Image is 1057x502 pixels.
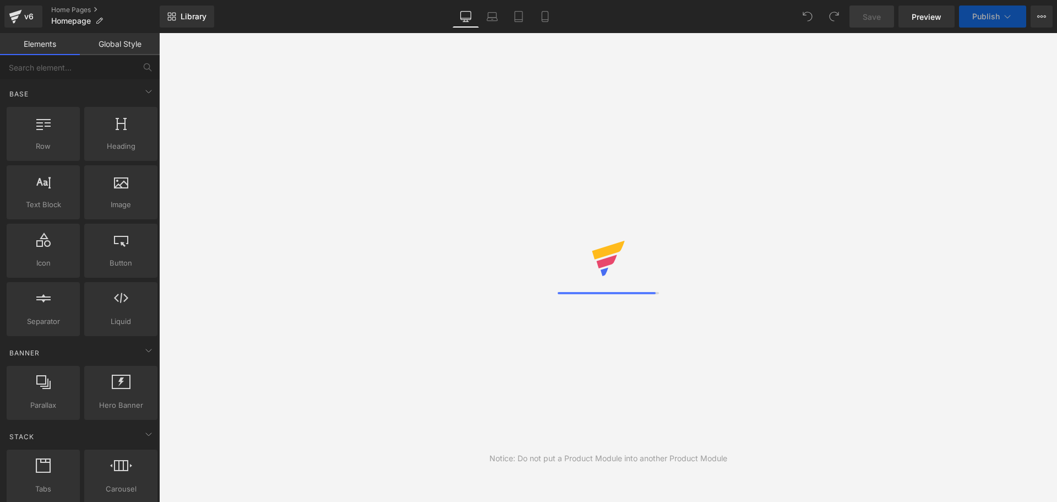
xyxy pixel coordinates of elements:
span: Liquid [88,316,154,327]
button: Undo [797,6,819,28]
span: Base [8,89,30,99]
a: Home Pages [51,6,160,14]
span: Library [181,12,206,21]
span: Banner [8,348,41,358]
a: Mobile [532,6,558,28]
button: More [1031,6,1053,28]
span: Publish [972,12,1000,21]
span: Parallax [10,400,77,411]
span: Hero Banner [88,400,154,411]
span: Heading [88,141,154,152]
span: Stack [8,431,35,442]
span: Homepage [51,17,91,25]
a: Preview [898,6,955,28]
span: Icon [10,257,77,269]
span: Tabs [10,483,77,495]
a: New Library [160,6,214,28]
div: v6 [22,9,36,24]
span: Save [863,11,881,23]
span: Separator [10,316,77,327]
span: Carousel [88,483,154,495]
div: Notice: Do not put a Product Module into another Product Module [489,452,727,465]
a: Global Style [80,33,160,55]
a: Laptop [479,6,505,28]
button: Publish [959,6,1026,28]
a: v6 [4,6,42,28]
button: Redo [823,6,845,28]
span: Row [10,141,77,152]
span: Image [88,199,154,210]
a: Tablet [505,6,532,28]
span: Text Block [10,199,77,210]
span: Preview [912,11,941,23]
span: Button [88,257,154,269]
a: Desktop [453,6,479,28]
